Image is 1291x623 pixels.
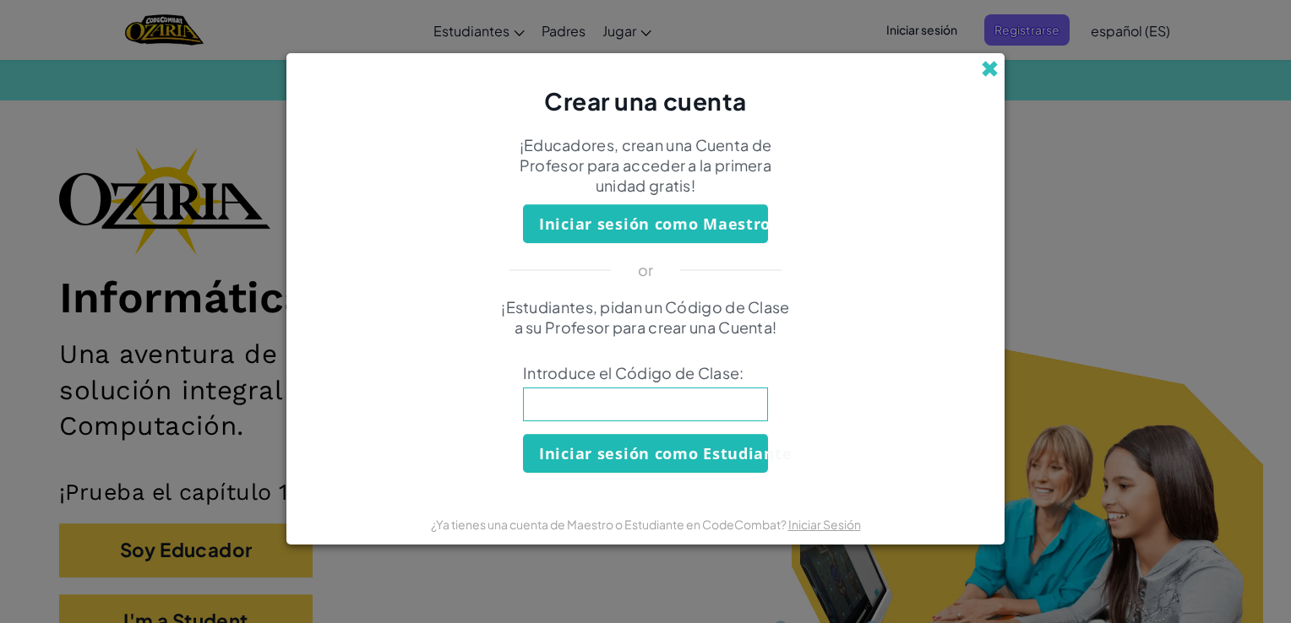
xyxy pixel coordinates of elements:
button: Iniciar sesión como Estudiante [523,434,768,473]
a: Iniciar Sesión [788,517,861,532]
p: ¡Educadores, crean una Cuenta de Profesor para acceder a la primera unidad gratis! [498,135,793,196]
span: Crear una cuenta [544,86,747,116]
p: or [638,260,654,280]
span: ¿Ya tienes una cuenta de Maestro o Estudiante en CodeCombat? [431,517,788,532]
button: Iniciar sesión como Maestro [523,204,768,243]
span: Introduce el Código de Clase: [523,363,768,383]
p: ¡Estudiantes, pidan un Código de Clase a su Profesor para crear una Cuenta! [498,297,793,338]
